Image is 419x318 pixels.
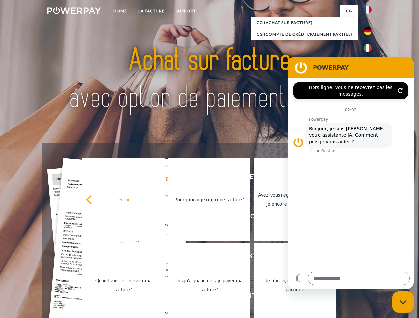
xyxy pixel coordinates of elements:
[251,17,358,28] a: CG (achat sur facture)
[340,5,358,17] a: CG
[172,195,246,204] div: Pourquoi ai-je reçu une facture?
[392,291,414,313] iframe: Bouton de lancement de la fenêtre de messagerie, conversation en cours
[63,32,356,127] img: title-powerpay_fr.svg
[133,5,170,17] a: LA FACTURE
[288,57,414,289] iframe: Fenêtre de messagerie
[47,7,101,14] img: logo-powerpay-white.svg
[364,44,372,52] img: it
[172,276,246,294] div: Jusqu'à quand dois-je payer ma facture?
[258,190,332,208] div: Avez-vous reçu mes paiements, ai-je encore un solde ouvert?
[86,276,161,294] div: Quand vais-je recevoir ma facture?
[254,158,336,241] a: Avez-vous reçu mes paiements, ai-je encore un solde ouvert?
[258,276,332,294] div: Je n'ai reçu qu'une livraison partielle
[364,27,372,35] img: de
[86,195,161,204] div: retour
[251,28,358,40] a: CG (Compte de crédit/paiement partiel)
[170,5,202,17] a: Support
[108,5,133,17] a: Home
[364,6,372,14] img: fr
